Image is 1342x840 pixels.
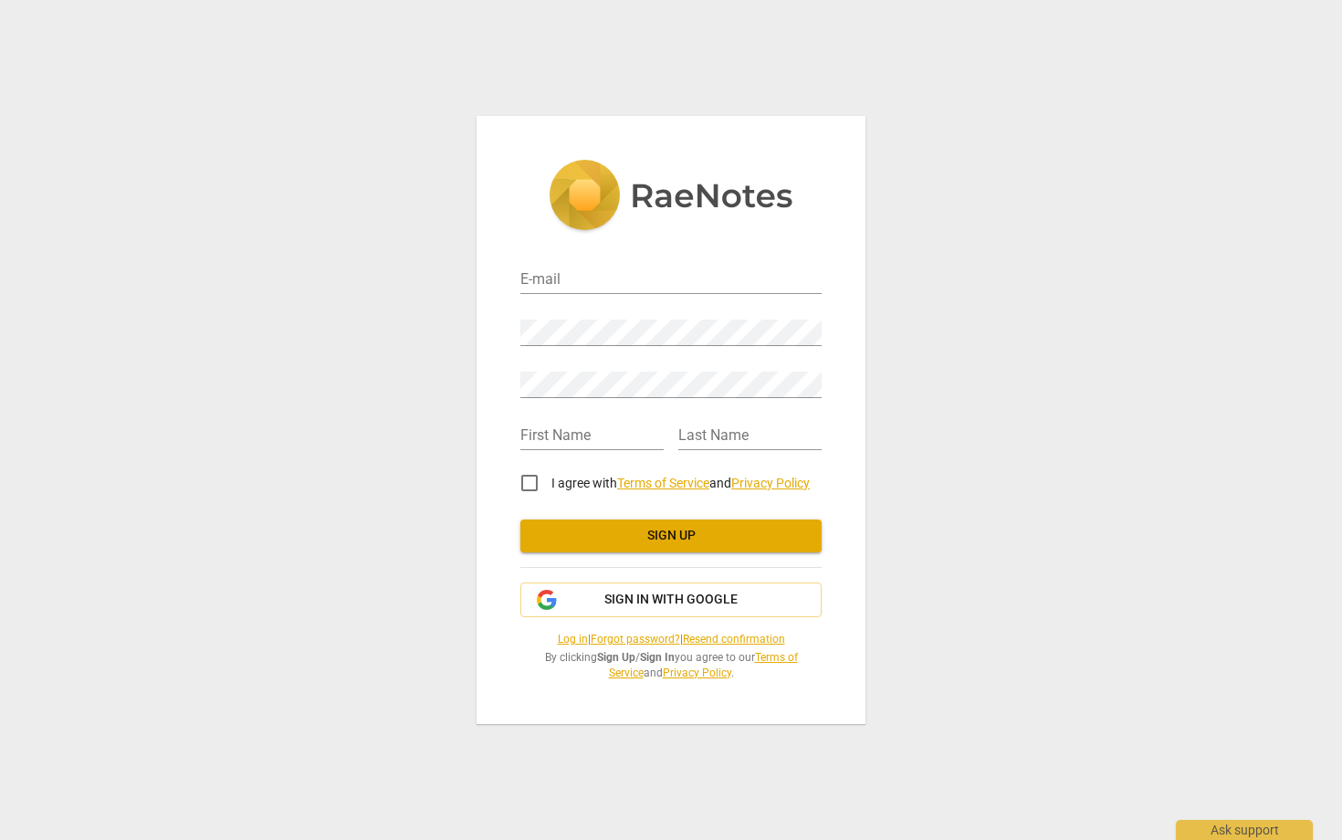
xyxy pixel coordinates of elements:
[520,632,822,647] span: | |
[591,633,680,646] a: Forgot password?
[683,633,785,646] a: Resend confirmation
[520,650,822,680] span: By clicking / you agree to our and .
[604,591,738,609] span: Sign in with Google
[549,160,793,235] img: 5ac2273c67554f335776073100b6d88f.svg
[617,476,709,490] a: Terms of Service
[663,667,731,679] a: Privacy Policy
[520,583,822,617] button: Sign in with Google
[535,527,807,545] span: Sign up
[558,633,588,646] a: Log in
[731,476,810,490] a: Privacy Policy
[551,476,810,490] span: I agree with and
[609,651,798,679] a: Terms of Service
[1176,820,1313,840] div: Ask support
[597,651,635,664] b: Sign Up
[520,520,822,552] button: Sign up
[640,651,675,664] b: Sign In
